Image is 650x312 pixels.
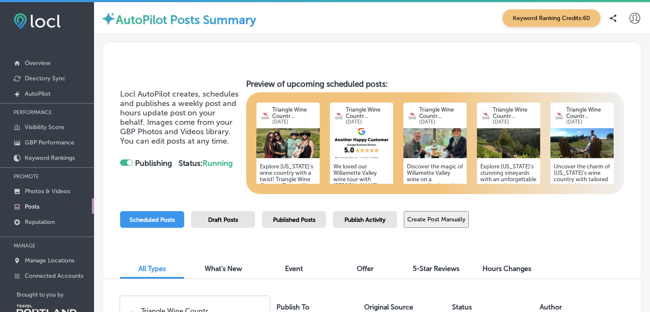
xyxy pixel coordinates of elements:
[25,75,65,82] p: Directory Sync
[116,13,256,27] label: AutoPilot Posts Summary
[120,89,238,136] span: Locl AutoPilot creates, schedules and publishes a weekly post and hours update post on your behal...
[260,110,271,121] img: logo
[14,13,61,29] img: fda3e92497d09a02dc62c9cd864e3231.png
[357,265,374,273] span: Offer
[566,119,610,125] p: [DATE]
[407,110,418,121] img: logo
[101,11,116,26] img: autopilot-icon
[25,218,55,226] p: Reputation
[566,106,610,119] p: Triangle Wine Countr...
[25,59,50,67] p: Overview
[25,139,74,146] p: GBP Performance
[208,216,238,224] span: Draft Posts
[413,265,459,273] span: 5-Star Reviews
[256,128,320,158] img: e98a9ef5-9434-4fee-ad8c-289bce154874MGCassi.jpg
[129,216,175,224] span: Scheduled Posts
[554,110,565,121] img: logo
[407,163,463,259] h5: Discover the magic of Willamette Valley wine on a personalized tour! With local guides sharing th...
[482,265,531,273] span: Hours Changes
[550,128,614,158] img: 17526903243933b4d2-914d-49eb-96f9-1b148dd0047f_unspecified-6.jpeg
[120,136,229,146] span: You can edit posts at any time.
[346,119,390,125] p: [DATE]
[25,203,39,210] p: Posts
[480,163,537,259] h5: Explore [US_STATE]'s stunning vineyards with an unforgettable wine tasting adventure. Each tour i...
[477,128,540,158] img: 3aadb2b8-4ad4-456a-8a50-9ffd85fe295eIMG_8905.jpg
[135,159,172,168] strong: Publishing
[285,265,303,273] span: Event
[25,188,70,195] p: Photos & Videos
[276,303,309,311] label: Publish To
[503,9,600,27] span: Keyword Ranking Credits: 60
[452,303,472,311] label: Status
[273,216,315,224] span: Published Posts
[419,106,463,119] p: Triangle Wine Countr...
[246,79,624,89] h3: Preview of upcoming scheduled posts:
[25,124,65,131] p: Visibility Score
[364,303,413,311] label: Original Source
[17,291,94,298] p: Brought to you by
[540,303,562,311] label: Author
[403,128,467,158] img: 70f00a47-a987-4490-8742-40d1d6985f8fJoanKFurioso.jpg
[333,163,390,221] h5: We loved our Willamette Valley wine tour with [PERSON_NAME]. Great wineries and hospitality. Cust...
[25,154,75,162] p: Keyword Rankings
[272,119,316,125] p: [DATE]
[260,163,316,259] h5: Explore [US_STATE]'s wine country with a twist! Triangle Wine Country Tours offers the option to ...
[493,119,537,125] p: [DATE]
[138,265,166,273] span: All Types
[203,159,233,168] span: Running
[346,106,390,119] p: Triangle Wine Countr...
[179,159,233,168] strong: Status:
[344,216,385,224] span: Publish Activity
[493,106,537,119] p: Triangle Wine Countr...
[480,110,491,121] img: logo
[554,163,610,259] h5: Uncover the charm of [US_STATE]’s wine country with tailored tours led by passionate experts. Fro...
[333,110,344,121] img: logo
[419,119,463,125] p: [DATE]
[25,257,74,264] p: Manage Locations
[205,265,242,273] span: What's New
[272,106,316,119] p: Triangle Wine Countr...
[330,128,393,158] img: 50aa84fb-c54e-43d7-af84-199a9f8bb0e5.png
[25,90,50,97] p: AutoPilot
[404,211,469,228] button: Create Post Manually
[25,272,83,280] p: Connected Accounts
